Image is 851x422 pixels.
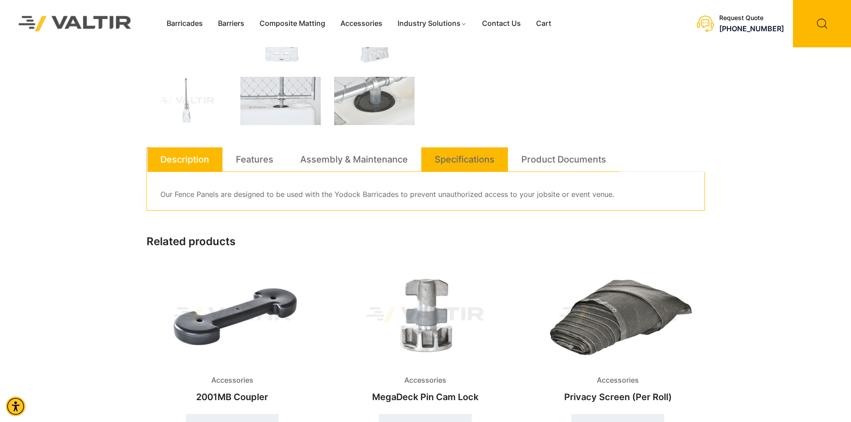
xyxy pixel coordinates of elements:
a: Assembly & Maintenance [300,147,408,171]
a: call (888) 496-3625 [719,24,784,33]
a: Accessories [333,17,390,30]
a: Accessories2001MB Coupler [147,264,318,407]
span: Accessories [398,374,453,387]
a: Specifications [435,147,495,171]
a: AccessoriesPrivacy Screen (Per Roll) [532,264,704,407]
a: Barriers [210,17,252,30]
img: A vertical metal pole attached to a white base, likely for a flag or banner display. [147,77,227,125]
img: Accessories [147,264,318,367]
img: Close-up of a metal pole secured in a black base, part of a structure with a chain-link fence. [334,77,415,125]
h2: Related products [147,235,705,248]
a: Cart [528,17,559,30]
h2: MegaDeck Pin Cam Lock [339,387,511,407]
a: Industry Solutions [390,17,474,30]
p: Our Fence Panels are designed to be used with the Yodock Barricades to prevent unauthorized acces... [160,188,691,201]
h2: Privacy Screen (Per Roll) [532,387,704,407]
a: AccessoriesMegaDeck Pin Cam Lock [339,264,511,407]
h2: 2001MB Coupler [147,387,318,407]
img: Accessories [339,264,511,367]
img: Valtir Rentals [7,4,143,43]
a: Composite Matting [252,17,333,30]
img: A close-up of a chain-link fence attached to a metal post, with a white plastic container below. [240,77,321,125]
a: Contact Us [474,17,528,30]
span: Accessories [205,374,260,387]
span: Accessories [590,374,646,387]
a: Product Documents [521,147,606,171]
img: Accessories [532,264,704,367]
div: Accessibility Menu [6,397,25,416]
a: Barricades [159,17,210,30]
a: Features [236,147,273,171]
div: Request Quote [719,14,784,22]
a: Description [160,147,209,171]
